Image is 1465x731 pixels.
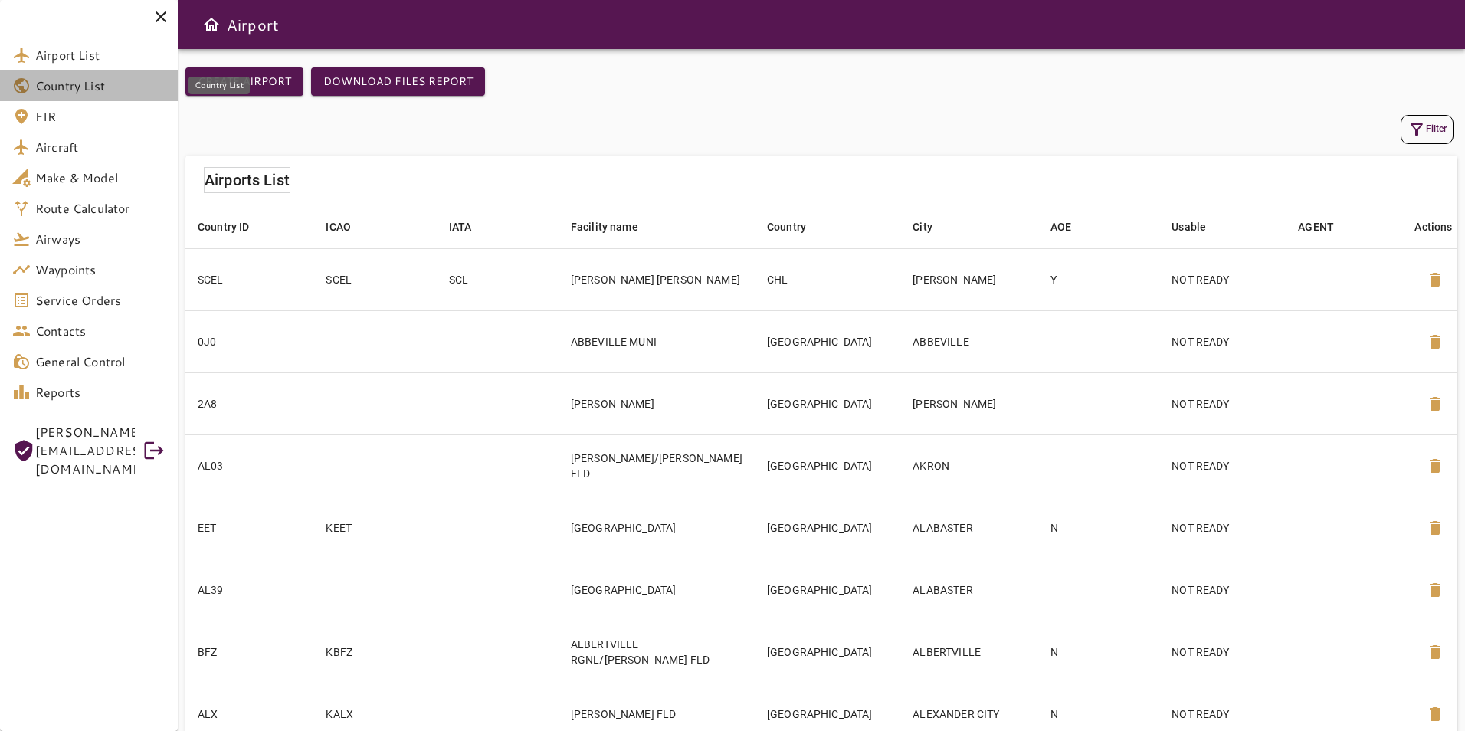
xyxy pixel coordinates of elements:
[35,423,135,478] span: [PERSON_NAME][EMAIL_ADDRESS][DOMAIN_NAME]
[449,218,492,236] span: IATA
[35,199,166,218] span: Route Calculator
[559,434,755,497] td: [PERSON_NAME]/[PERSON_NAME] FLD
[767,218,826,236] span: Country
[313,248,436,310] td: SCEL
[185,621,313,683] td: BFZ
[1172,396,1273,411] p: NOT READY
[1298,218,1354,236] span: AGENT
[227,12,279,37] h6: Airport
[559,497,755,559] td: [GEOGRAPHIC_DATA]
[571,218,638,236] div: Facility name
[1417,634,1454,670] button: Delete Airport
[1038,248,1159,310] td: Y
[35,261,166,279] span: Waypoints
[1172,218,1226,236] span: Usable
[35,46,166,64] span: Airport List
[185,67,303,96] button: Create airport
[35,138,166,156] span: Aircraft
[1050,218,1071,236] div: AOE
[755,497,900,559] td: [GEOGRAPHIC_DATA]
[1050,218,1091,236] span: AOE
[437,248,559,310] td: SCL
[1417,323,1454,360] button: Delete Airport
[449,218,472,236] div: IATA
[1426,457,1444,475] span: delete
[755,621,900,683] td: [GEOGRAPHIC_DATA]
[1172,218,1206,236] div: Usable
[1172,272,1273,287] p: NOT READY
[35,230,166,248] span: Airways
[311,67,485,96] button: Download Files Report
[1401,115,1454,144] button: Filter
[196,9,227,40] button: Open drawer
[1172,334,1273,349] p: NOT READY
[559,248,755,310] td: [PERSON_NAME] [PERSON_NAME]
[767,218,806,236] div: Country
[1426,333,1444,351] span: delete
[35,169,166,187] span: Make & Model
[35,352,166,371] span: General Control
[1172,520,1273,536] p: NOT READY
[35,291,166,310] span: Service Orders
[900,497,1038,559] td: ALABASTER
[900,621,1038,683] td: ALBERTVILLE
[1172,706,1273,722] p: NOT READY
[326,218,371,236] span: ICAO
[571,218,658,236] span: Facility name
[185,372,313,434] td: 2A8
[1426,395,1444,413] span: delete
[755,310,900,372] td: [GEOGRAPHIC_DATA]
[755,434,900,497] td: [GEOGRAPHIC_DATA]
[559,372,755,434] td: [PERSON_NAME]
[313,497,436,559] td: KEET
[900,310,1038,372] td: ABBEVILLE
[1417,261,1454,298] button: Delete Airport
[185,559,313,621] td: AL39
[559,559,755,621] td: [GEOGRAPHIC_DATA]
[1172,644,1273,660] p: NOT READY
[1417,572,1454,608] button: Delete Airport
[1038,621,1159,683] td: N
[198,218,250,236] div: Country ID
[35,322,166,340] span: Contacts
[313,621,436,683] td: KBFZ
[900,372,1038,434] td: [PERSON_NAME]
[913,218,952,236] span: City
[35,77,166,95] span: Country List
[900,559,1038,621] td: ALABASTER
[900,248,1038,310] td: [PERSON_NAME]
[755,248,900,310] td: CHL
[1426,705,1444,723] span: delete
[913,218,932,236] div: City
[1426,581,1444,599] span: delete
[1426,270,1444,289] span: delete
[1172,582,1273,598] p: NOT READY
[1426,519,1444,537] span: delete
[185,434,313,497] td: AL03
[185,310,313,372] td: 0J0
[1426,643,1444,661] span: delete
[1298,218,1334,236] div: AGENT
[185,497,313,559] td: EET
[198,218,270,236] span: Country ID
[755,559,900,621] td: [GEOGRAPHIC_DATA]
[1172,458,1273,474] p: NOT READY
[559,621,755,683] td: ALBERTVILLE RGNL/[PERSON_NAME] FLD
[1417,510,1454,546] button: Delete Airport
[35,107,166,126] span: FIR
[185,248,313,310] td: SCEL
[35,383,166,402] span: Reports
[755,372,900,434] td: [GEOGRAPHIC_DATA]
[1417,385,1454,422] button: Delete Airport
[1038,497,1159,559] td: N
[1417,447,1454,484] button: Delete Airport
[559,310,755,372] td: ABBEVILLE MUNI
[326,218,351,236] div: ICAO
[205,168,290,192] h6: Airports List
[188,77,250,94] div: Country List
[900,434,1038,497] td: AKRON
